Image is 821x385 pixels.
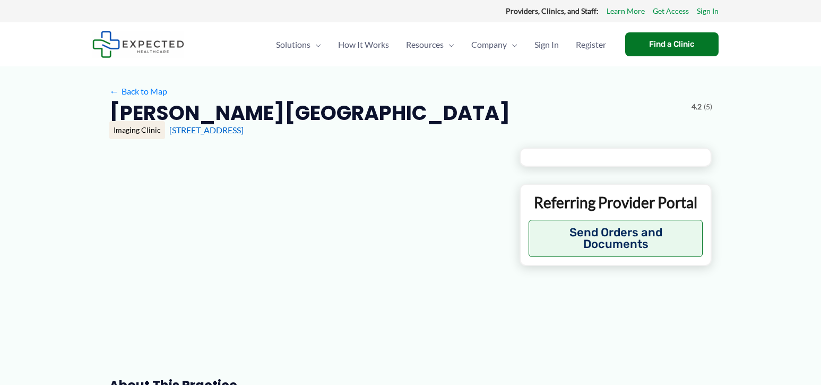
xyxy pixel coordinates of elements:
span: Menu Toggle [310,26,321,63]
span: Company [471,26,507,63]
p: Referring Provider Portal [529,193,703,212]
a: Register [567,26,615,63]
img: Expected Healthcare Logo - side, dark font, small [92,31,184,58]
button: Send Orders and Documents [529,220,703,257]
nav: Primary Site Navigation [267,26,615,63]
span: (5) [704,100,712,114]
span: Resources [406,26,444,63]
a: Sign In [697,4,719,18]
span: Solutions [276,26,310,63]
a: [STREET_ADDRESS] [169,125,244,135]
span: How It Works [338,26,389,63]
h2: [PERSON_NAME][GEOGRAPHIC_DATA] [109,100,510,126]
a: Get Access [653,4,689,18]
div: Imaging Clinic [109,121,165,139]
a: CompanyMenu Toggle [463,26,526,63]
span: 4.2 [692,100,702,114]
span: ← [109,86,119,96]
strong: Providers, Clinics, and Staff: [506,6,599,15]
a: Find a Clinic [625,32,719,56]
a: ResourcesMenu Toggle [397,26,463,63]
a: SolutionsMenu Toggle [267,26,330,63]
span: Menu Toggle [444,26,454,63]
span: Register [576,26,606,63]
a: How It Works [330,26,397,63]
a: ←Back to Map [109,83,167,99]
a: Sign In [526,26,567,63]
span: Menu Toggle [507,26,517,63]
span: Sign In [534,26,559,63]
a: Learn More [607,4,645,18]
